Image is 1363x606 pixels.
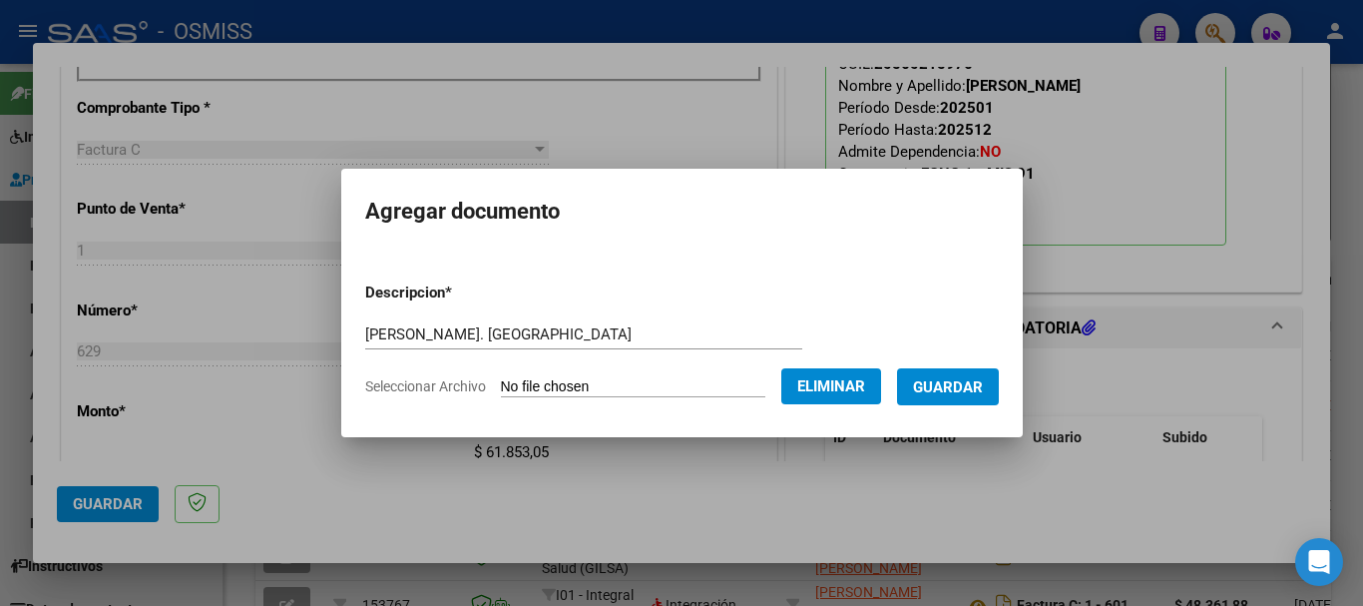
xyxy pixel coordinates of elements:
button: Eliminar [781,368,881,404]
span: Eliminar [797,377,865,395]
button: Guardar [897,368,999,405]
span: Guardar [913,378,983,396]
div: Open Intercom Messenger [1295,538,1343,586]
h2: Agregar documento [365,193,999,231]
p: Descripcion [365,282,556,304]
span: Seleccionar Archivo [365,378,486,394]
